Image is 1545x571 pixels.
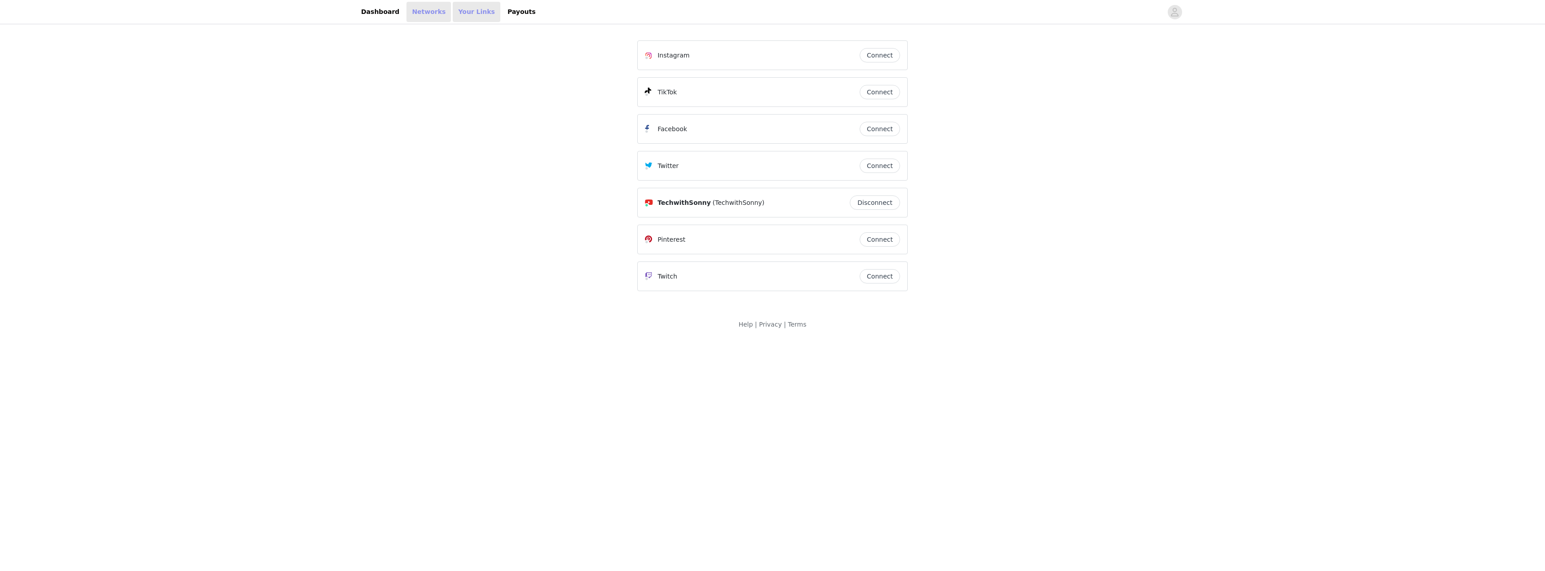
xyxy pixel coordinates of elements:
button: Connect [860,122,900,136]
span: | [784,321,786,328]
a: Privacy [759,321,782,328]
span: (TechwithSonny) [713,198,764,208]
button: Connect [860,85,900,99]
p: Pinterest [658,235,685,244]
a: Help [738,321,753,328]
button: Connect [860,269,900,283]
button: Connect [860,232,900,247]
span: | [755,321,757,328]
button: Disconnect [850,195,900,210]
a: Networks [406,2,451,22]
a: Your Links [453,2,500,22]
a: Dashboard [356,2,405,22]
a: Payouts [502,2,541,22]
button: Connect [860,159,900,173]
p: Facebook [658,124,687,134]
p: Twitter [658,161,679,171]
p: Instagram [658,51,689,60]
span: TechwithSonny [658,198,711,208]
a: Terms [788,321,806,328]
div: avatar [1170,5,1179,19]
p: Twitch [658,272,677,281]
button: Connect [860,48,900,62]
img: Instagram Icon [645,52,652,59]
p: TikTok [658,88,677,97]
